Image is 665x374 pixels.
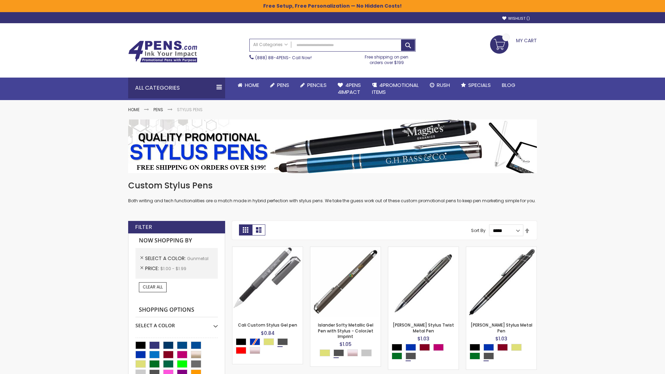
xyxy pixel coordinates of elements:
[393,322,454,333] a: [PERSON_NAME] Stylus Twist Metal Pen
[187,256,209,261] span: Gunmetal
[502,81,515,89] span: Blog
[139,282,167,292] a: Clear All
[255,55,312,61] span: - Call Now!
[245,81,259,89] span: Home
[128,41,197,63] img: 4Pens Custom Pens and Promotional Products
[310,247,381,317] img: Islander Softy Metallic Gel Pen with Stylus - ColorJet Imprint-Gunmetal
[320,349,375,358] div: Select A Color
[177,107,203,113] strong: Stylus Pens
[250,39,291,51] a: All Categories
[406,344,416,351] div: Blue
[406,353,416,359] div: Gunmetal
[310,247,381,252] a: Islander Softy Metallic Gel Pen with Stylus - ColorJet Imprint-Gunmetal
[468,81,491,89] span: Specials
[145,255,187,262] span: Select A Color
[253,42,288,47] span: All Categories
[232,247,303,252] a: Cali Custom Stylus Gel pen-Gunmetal
[334,349,344,356] div: Gunmetal
[145,265,160,272] span: Price
[511,344,522,351] div: Gold
[236,338,246,345] div: Black
[232,247,303,317] img: Cali Custom Stylus Gel pen-Gunmetal
[277,338,288,345] div: Gunmetal
[388,247,459,317] img: Colter Stylus Twist Metal Pen-Gunmetal
[295,78,332,93] a: Pencils
[466,247,537,252] a: Olson Stylus Metal Pen-Gunmetal
[358,52,416,65] div: Free shipping on pen orders over $199
[392,344,459,361] div: Select A Color
[424,78,455,93] a: Rush
[419,344,430,351] div: Burgundy
[261,330,275,337] span: $0.84
[307,81,327,89] span: Pencils
[471,228,486,233] label: Sort By
[153,107,163,113] a: Pens
[437,81,450,89] span: Rush
[232,78,265,93] a: Home
[160,266,186,271] span: $1.00 - $1.99
[366,78,424,100] a: 4PROMOTIONALITEMS
[128,119,537,173] img: Stylus Pens
[372,81,419,96] span: 4PROMOTIONAL ITEMS
[318,322,373,339] a: Islander Softy Metallic Gel Pen with Stylus - ColorJet Imprint
[320,349,330,356] div: Gold
[332,78,366,100] a: 4Pens4impact
[455,78,496,93] a: Specials
[250,347,260,354] div: Rose Gold
[128,107,140,113] a: Home
[484,344,494,351] div: Blue
[238,322,297,328] a: Cali Custom Stylus Gel pen
[239,224,252,235] strong: Grid
[236,338,303,356] div: Select A Color
[143,284,163,290] span: Clear All
[471,322,532,333] a: [PERSON_NAME] Stylus Metal Pen
[128,180,537,204] div: Both writing and tech functionalities are a match made in hybrid perfection with stylus pens. We ...
[255,55,289,61] a: (888) 88-4PENS
[264,338,274,345] div: Gold
[433,344,444,351] div: Fushia
[466,247,537,317] img: Olson Stylus Metal Pen-Gunmetal
[277,81,289,89] span: Pens
[470,344,537,361] div: Select A Color
[495,335,507,342] span: $1.03
[347,349,358,356] div: Rose Gold
[265,78,295,93] a: Pens
[339,341,352,348] span: $1.05
[502,16,530,21] a: Wishlist
[392,353,402,359] div: Green
[470,353,480,359] div: Green
[135,303,218,318] strong: Shopping Options
[236,347,246,354] div: Red
[484,353,494,359] div: Gunmetal
[361,349,372,356] div: Silver
[417,335,429,342] span: $1.03
[338,81,361,96] span: 4Pens 4impact
[388,247,459,252] a: Colter Stylus Twist Metal Pen-Gunmetal
[135,317,218,329] div: Select A Color
[392,344,402,351] div: Black
[135,223,152,231] strong: Filter
[128,78,225,98] div: All Categories
[128,180,537,191] h1: Custom Stylus Pens
[135,233,218,248] strong: Now Shopping by
[470,344,480,351] div: Black
[497,344,508,351] div: Burgundy
[496,78,521,93] a: Blog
